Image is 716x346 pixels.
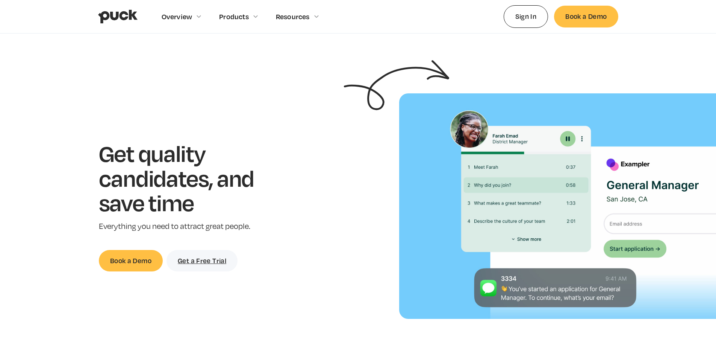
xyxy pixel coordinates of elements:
[99,250,163,271] a: Book a Demo
[554,6,618,27] a: Book a Demo
[276,12,310,21] div: Resources
[99,221,277,232] p: Everything you need to attract great people.
[99,141,277,215] h1: Get quality candidates, and save time
[162,12,192,21] div: Overview
[219,12,249,21] div: Products
[167,250,238,271] a: Get a Free Trial
[504,5,548,27] a: Sign In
